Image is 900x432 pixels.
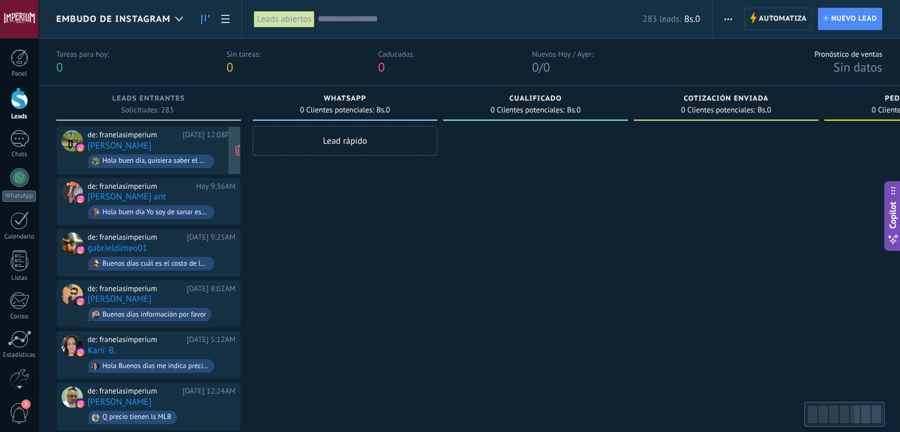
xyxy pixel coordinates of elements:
span: 0 Clientes potenciales: [681,107,755,114]
div: Leonel Solorzano [62,130,83,151]
a: Automatiza [744,8,812,30]
div: de: franelasimperium [88,386,178,396]
span: Copilot [887,202,899,229]
div: de: franelasimperium [88,284,183,294]
a: Nuevo lead [818,8,882,30]
div: de: franelasimperium [88,130,179,140]
div: Q precio tienen ls MLB [102,413,172,421]
img: instagram.svg [76,399,85,408]
div: francy mileydes betancourt ant [62,182,83,203]
span: Bs.0 [757,107,771,114]
a: [PERSON_NAME] [88,294,151,304]
div: Hola Buenos dias me indica precio de la docena de camisa? [102,362,209,370]
span: 0 [532,59,538,75]
span: 0 [543,59,550,75]
span: 283 leads: [643,14,682,25]
span: 0 [378,59,385,75]
span: Sin datos [833,59,882,75]
div: Caducadas: [378,49,415,59]
a: [PERSON_NAME] ant [88,192,166,202]
div: Nuevos Hoy / Ayer: [532,49,593,59]
div: Jesus Ernesto Ramirez [62,386,83,408]
div: gabrieldimeo01 [62,233,83,254]
div: [DATE] 8:02AM [187,284,236,294]
span: Cotización enviada [683,95,769,103]
div: Listas [2,275,37,282]
span: Solicitudes: 283 [121,107,174,114]
div: de: franelasimperium [88,182,192,191]
img: instagram.svg [76,297,85,305]
div: Buenos días información por favor [102,311,206,319]
div: Hoy 9:36AM [196,182,236,191]
div: Panel [2,70,37,78]
div: Chats [2,151,37,159]
div: [DATE] 5:12AM [187,335,236,344]
span: Bs.0 [684,14,699,25]
img: instagram.svg [76,143,85,151]
a: [PERSON_NAME] [88,397,151,407]
a: Karii' B. [88,346,115,356]
div: Cotización enviada [640,95,812,105]
div: de: franelasimperium [88,233,183,242]
div: Lead rápido [253,126,437,156]
div: Calendario [2,233,37,241]
div: Correo [2,313,37,321]
div: Hola buen día Yo soy de sanar estado [PERSON_NAME] me gustaría comprar franelitas pero no sé cómo... [102,208,209,217]
img: instagram.svg [76,348,85,356]
span: Embudo de Instagram [56,14,170,25]
div: Tareas para hoy: [56,49,109,59]
span: Leads Entrantes [112,95,185,103]
div: Leads [2,113,37,121]
div: WHATSAPP [259,95,431,105]
span: / [539,59,543,75]
div: Estadísticas [2,352,37,359]
div: [DATE] 9:25AM [187,233,236,242]
div: [DATE] 12:08PM [183,130,236,140]
span: Cualificado [509,95,562,103]
a: [PERSON_NAME] [88,141,151,151]
div: Karii' B. [62,335,83,356]
span: Nuevo lead [831,8,877,30]
div: Buenos días cuál es el costo de las franelas [102,260,209,268]
img: instagram.svg [76,246,85,254]
span: 0 Clientes potenciales: [300,107,374,114]
span: Bs.0 [376,107,390,114]
div: Pronóstico de ventas [814,49,882,59]
div: Leads abiertos [254,11,314,28]
span: Automatiza [759,8,807,30]
div: [DATE] 12:24AM [182,386,236,396]
div: Hola buen día, quisiera saber el precio de las franelas de f1 al mayor ? Y las de NBA ? [102,157,209,165]
div: de: franelasimperium [88,335,183,344]
img: instagram.svg [76,195,85,203]
span: 0 Clientes potenciales: [491,107,564,114]
span: 0 [56,59,63,75]
div: Cualificado [449,95,622,105]
div: WhatsApp [2,191,36,202]
span: WHATSAPP [324,95,366,103]
div: Leads Entrantes [62,95,235,105]
div: Sin tareas: [227,49,261,59]
span: Bs.0 [567,107,580,114]
a: gabrieldimeo01 [88,243,147,253]
span: 3 [21,399,31,409]
div: Efrain Alberto Arias Iturriago [62,284,83,305]
span: 0 [227,59,233,75]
